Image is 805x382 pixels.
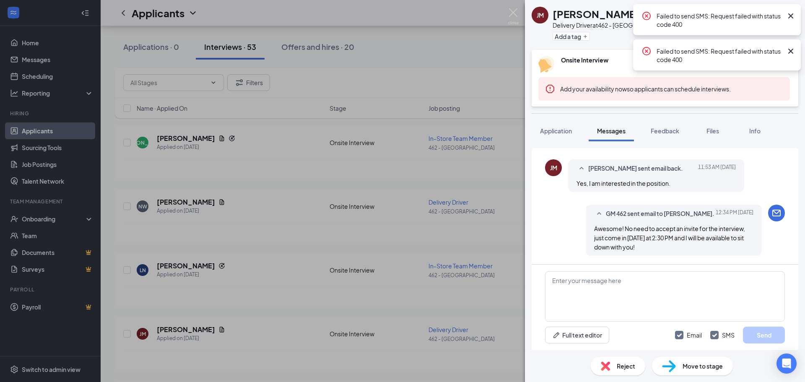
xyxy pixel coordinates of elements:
svg: CrossCircle [641,11,652,21]
svg: Email [771,208,782,218]
svg: CrossCircle [641,46,652,56]
svg: Cross [786,46,796,56]
svg: Plus [583,34,588,39]
span: Application [540,127,572,135]
button: Add your availability now [560,85,627,93]
span: Yes, I am interested in the position. [576,179,670,187]
span: Info [749,127,761,135]
svg: Pen [552,331,561,339]
svg: SmallChevronUp [576,164,587,174]
h1: [PERSON_NAME] [553,7,639,21]
span: Move to stage [683,361,723,371]
span: so applicants can schedule interviews. [560,85,731,93]
div: JM [550,164,557,172]
span: Reject [617,361,635,371]
svg: SmallChevronUp [594,209,604,219]
div: Failed to send SMS: Request failed with status code 400 [657,46,782,64]
span: Messages [597,127,626,135]
span: GM 462 sent email to [PERSON_NAME]. [606,209,714,219]
span: [DATE] 11:53 AM [698,164,736,174]
b: Onsite Interview [561,56,608,64]
button: PlusAdd a tag [553,32,590,41]
button: Send [743,327,785,343]
svg: Error [545,84,555,94]
div: Delivery Driver at 462 - [GEOGRAPHIC_DATA] [553,21,674,29]
span: [PERSON_NAME] sent email back. [588,164,683,174]
div: Failed to send SMS: Request failed with status code 400 [657,11,782,29]
span: Awesome! No need to accept an invite for the interview, just come in [DATE] at 2:30 PM and I will... [594,225,745,251]
div: JM [537,11,544,19]
button: Full text editorPen [545,327,609,343]
span: [DATE] 12:34 PM [716,209,753,219]
div: Open Intercom Messenger [776,353,797,374]
svg: Cross [786,11,796,21]
span: Feedback [651,127,679,135]
span: Files [706,127,719,135]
